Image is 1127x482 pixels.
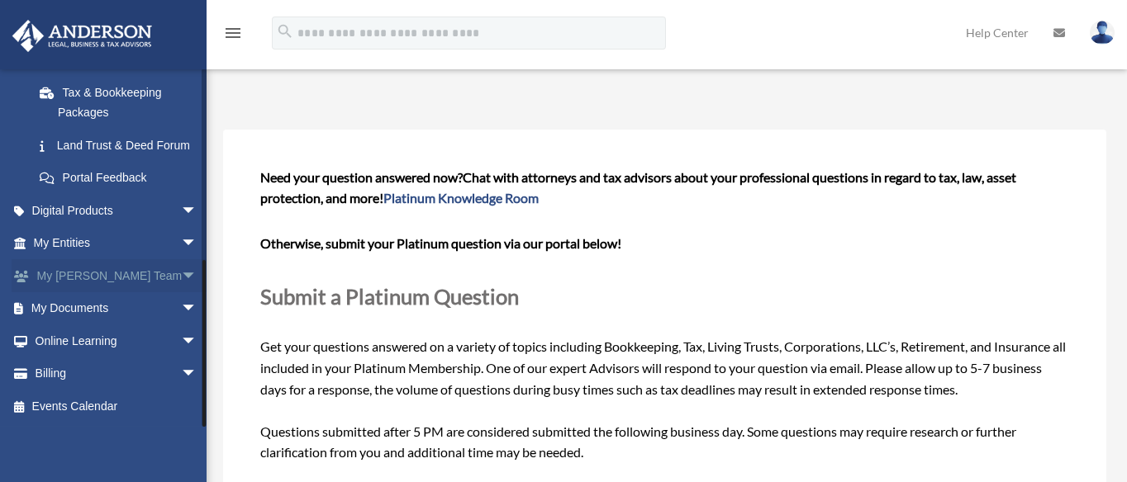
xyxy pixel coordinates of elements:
span: arrow_drop_down [181,324,214,358]
a: My Documentsarrow_drop_down [12,292,222,325]
i: search [276,22,294,40]
span: arrow_drop_down [181,194,214,228]
i: menu [223,23,243,43]
a: Platinum Knowledge Room [383,190,539,206]
span: Need your question answered now? [260,169,463,185]
a: Portal Feedback [23,162,222,195]
a: Tax & Bookkeeping Packages [23,76,222,129]
span: Chat with attorneys and tax advisors about your professional questions in regard to tax, law, ass... [260,169,1016,206]
span: Submit a Platinum Question [260,284,519,309]
a: Events Calendar [12,390,222,423]
img: Anderson Advisors Platinum Portal [7,20,157,52]
a: Billingarrow_drop_down [12,357,222,390]
a: Digital Productsarrow_drop_down [12,194,222,227]
img: User Pic [1090,21,1115,45]
span: arrow_drop_down [181,357,214,391]
a: My Entitiesarrow_drop_down [12,227,222,260]
span: arrow_drop_down [181,292,214,326]
span: arrow_drop_down [181,227,214,261]
a: My [PERSON_NAME] Teamarrow_drop_down [12,259,222,292]
span: Get your questions answered on a variety of topics including Bookkeeping, Tax, Living Trusts, Cor... [260,169,1070,461]
b: Otherwise, submit your Platinum question via our portal below! [260,235,621,251]
a: menu [223,29,243,43]
a: Land Trust & Deed Forum [23,129,222,162]
a: Online Learningarrow_drop_down [12,324,222,357]
span: arrow_drop_down [181,259,214,293]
